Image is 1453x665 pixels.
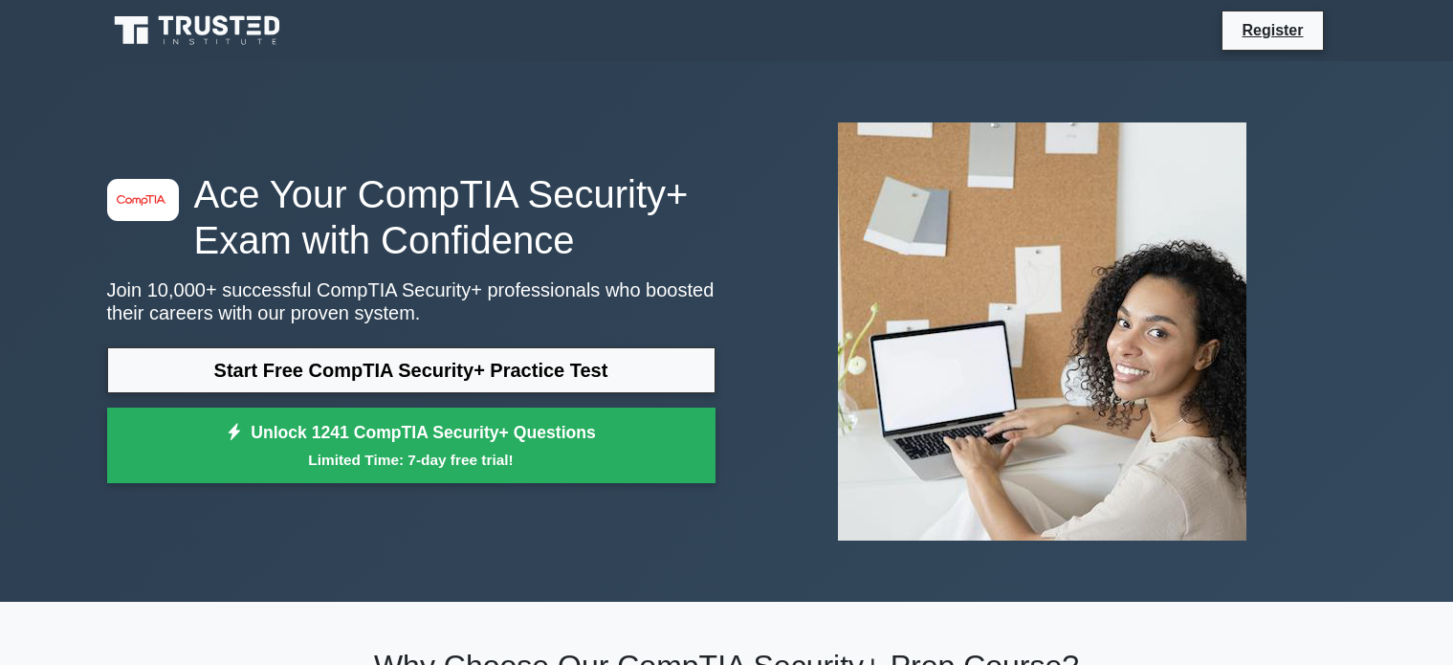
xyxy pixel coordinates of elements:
[107,408,715,484] a: Unlock 1241 CompTIA Security+ QuestionsLimited Time: 7-day free trial!
[1230,18,1314,42] a: Register
[107,171,715,263] h1: Ace Your CompTIA Security+ Exam with Confidence
[107,347,715,393] a: Start Free CompTIA Security+ Practice Test
[107,278,715,324] p: Join 10,000+ successful CompTIA Security+ professionals who boosted their careers with our proven...
[131,449,692,471] small: Limited Time: 7-day free trial!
